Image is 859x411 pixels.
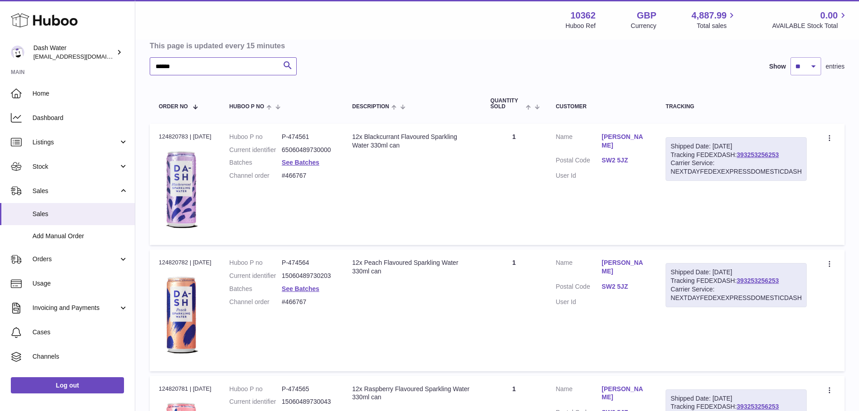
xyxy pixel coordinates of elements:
[159,133,211,141] div: 124820783 | [DATE]
[556,385,602,404] dt: Name
[32,328,128,337] span: Cases
[11,377,124,393] a: Log out
[666,137,807,181] div: Tracking FEDEXDASH:
[602,156,648,165] a: SW2 5JZ
[671,268,802,277] div: Shipped Date: [DATE]
[33,53,133,60] span: [EMAIL_ADDRESS][DOMAIN_NAME]
[556,156,602,167] dt: Postal Code
[820,9,838,22] span: 0.00
[671,159,802,176] div: Carrier Service: NEXTDAYFEDEXEXPRESSDOMESTICDASH
[230,171,282,180] dt: Channel order
[32,304,119,312] span: Invoicing and Payments
[282,159,319,166] a: See Batches
[671,394,802,403] div: Shipped Date: [DATE]
[737,151,779,158] a: 393253256253
[32,210,128,218] span: Sales
[482,249,547,371] td: 1
[491,98,524,110] span: Quantity Sold
[282,272,334,280] dd: 15060489730203
[282,385,334,393] dd: P-474565
[159,104,188,110] span: Order No
[671,142,802,151] div: Shipped Date: [DATE]
[482,124,547,245] td: 1
[826,62,845,71] span: entries
[32,138,119,147] span: Listings
[282,146,334,154] dd: 65060489730000
[631,22,657,30] div: Currency
[33,44,115,61] div: Dash Water
[556,171,602,180] dt: User Id
[692,9,727,22] span: 4,887.99
[565,22,596,30] div: Huboo Ref
[159,259,211,267] div: 124820782 | [DATE]
[602,133,648,150] a: [PERSON_NAME]
[556,133,602,152] dt: Name
[159,143,204,234] img: 103621706197826.png
[230,133,282,141] dt: Huboo P no
[602,259,648,276] a: [PERSON_NAME]
[352,133,473,150] div: 12x Blackcurrant Flavoured Sparkling Water 330ml can
[352,385,473,402] div: 12x Raspberry Flavoured Sparkling Water 330ml can
[352,104,389,110] span: Description
[602,385,648,402] a: [PERSON_NAME]
[692,9,737,30] a: 4,887.99 Total sales
[737,403,779,410] a: 393253256253
[570,9,596,22] strong: 10362
[32,352,128,361] span: Channels
[556,298,602,306] dt: User Id
[556,259,602,278] dt: Name
[32,114,128,122] span: Dashboard
[737,277,779,284] a: 393253256253
[556,104,648,110] div: Customer
[32,187,119,195] span: Sales
[230,158,282,167] dt: Batches
[230,298,282,306] dt: Channel order
[282,298,334,306] dd: #466767
[697,22,737,30] span: Total sales
[159,270,204,360] img: 103621706197738.png
[32,232,128,240] span: Add Manual Order
[230,259,282,267] dt: Huboo P no
[602,282,648,291] a: SW2 5JZ
[230,146,282,154] dt: Current identifier
[159,385,211,393] div: 124820781 | [DATE]
[150,41,842,51] h3: This page is updated every 15 minutes
[671,285,802,302] div: Carrier Service: NEXTDAYFEDEXEXPRESSDOMESTICDASH
[556,282,602,293] dt: Postal Code
[230,397,282,406] dt: Current identifier
[230,272,282,280] dt: Current identifier
[32,162,119,171] span: Stock
[769,62,786,71] label: Show
[230,385,282,393] dt: Huboo P no
[772,9,848,30] a: 0.00 AVAILABLE Stock Total
[282,259,334,267] dd: P-474564
[230,104,264,110] span: Huboo P no
[282,171,334,180] dd: #466767
[32,89,128,98] span: Home
[282,133,334,141] dd: P-474561
[282,285,319,292] a: See Batches
[32,279,128,288] span: Usage
[666,104,807,110] div: Tracking
[230,285,282,293] dt: Batches
[637,9,656,22] strong: GBP
[282,397,334,406] dd: 15060489730043
[11,46,24,59] img: internalAdmin-10362@internal.huboo.com
[32,255,119,263] span: Orders
[352,259,473,276] div: 12x Peach Flavoured Sparkling Water 330ml can
[666,263,807,307] div: Tracking FEDEXDASH:
[772,22,848,30] span: AVAILABLE Stock Total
